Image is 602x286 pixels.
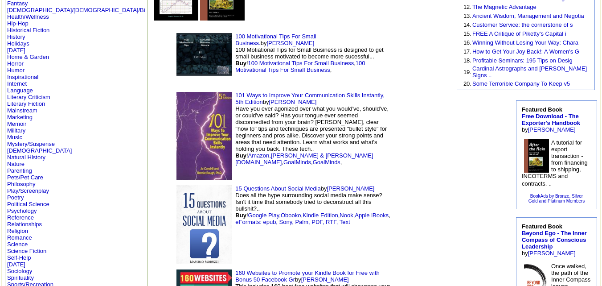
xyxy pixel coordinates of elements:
img: shim.gif [443,228,446,230]
a: Internet [7,80,27,87]
a: [PERSON_NAME] [269,99,316,105]
a: Play/Screenplay [7,187,49,194]
a: [PERSON_NAME] [266,40,314,46]
a: Natural History [7,154,45,161]
a: [DATE] [7,47,25,54]
a: Free Download - The Exporter's Handbook [522,113,580,126]
font: 18. [463,57,471,64]
font: 17. [463,48,471,55]
a: Winning Without Losing Your Way: Chara [472,39,578,46]
a: Memoir [7,120,26,127]
a: [DATE] [7,261,25,268]
font: 20. [463,80,471,87]
a: Psychology [7,207,37,214]
a: Kindle Edition [303,212,338,219]
a: Historical Fiction [7,27,49,33]
font: by 100 Motiational Tips for Small Business is designed to get small business motivated to become ... [235,40,383,73]
a: Literary Criticism [7,94,50,100]
img: 1438.jpg [176,92,232,180]
a: Spirituality [7,274,34,281]
a: Religion [7,228,28,234]
a: 160 Websites to Promote your Kindle Book for Free with Bonus 50 Facebook Gr [235,269,379,283]
a: Mainstream [7,107,37,114]
a: Self-Help [7,254,31,261]
a: Marketing [7,114,33,120]
a: Profitable Seminars: 195 Tips on Desig [472,57,573,64]
a: Nook [340,212,353,219]
img: shim.gif [399,198,435,251]
a: 15 Questions About Social Media [235,185,321,192]
a: Health/Wellness [7,13,49,20]
a: Hip-Hop [7,20,29,27]
a: [PERSON_NAME] [327,185,375,192]
font: 14. [463,21,471,28]
a: 101 Ways to Improve Your Communication Skills Instantly, 5th Edition [235,92,385,105]
a: Romance [7,234,32,241]
a: Cardinal Astrographs and [PERSON_NAME] Signs .. [472,65,587,79]
img: shim.gif [399,33,435,87]
a: Relationships [7,221,42,228]
a: Mystery/Suspense [7,141,55,147]
a: [PERSON_NAME] & [PERSON_NAME][DOMAIN_NAME] [235,152,373,166]
a: Sociology [7,268,32,274]
a: 100 Motivational Tips For Small Business [235,60,365,73]
b: Buy [235,212,246,219]
font: 15. [463,30,471,37]
a: BookAds by Bronze, SilverGold and Platinum Members [528,194,585,203]
a: [DEMOGRAPHIC_DATA]/[DEMOGRAPHIC_DATA]/Bi [7,7,145,13]
a: Beyond Ego - The Inner Compass of Conscious Leadership [522,230,587,250]
a: Google Play [248,212,279,219]
img: shim.gif [443,63,446,65]
a: Music [7,134,22,141]
a: Parenting [7,167,32,174]
a: Philosophy [7,181,36,187]
font: 12. [463,4,471,10]
a: 100 Motivational Tips For Small Business. [235,33,316,46]
a: GoalMinds [283,159,311,166]
a: Nature [7,161,25,167]
a: [PERSON_NAME] [528,126,576,133]
a: Humor [7,67,25,74]
b: Featured Book [522,106,580,126]
a: Science [7,241,28,248]
a: Poetry [7,194,24,201]
a: Military [7,127,25,134]
a: Pets/Pet Care [7,174,43,181]
a: Literary Fiction [7,100,45,107]
a: Customer Service: the cornerstone of s [472,21,573,28]
a: Apple iBooks [355,212,389,219]
img: shim.gif [399,109,435,162]
img: 72934.jpg [176,185,232,264]
a: Horror [7,60,24,67]
a: How to Get Your Joy Back!: A Women's G [472,48,579,55]
b: Featured Book [522,223,587,250]
font: by [522,106,580,133]
font: 19. [463,69,471,75]
b: Buy [235,60,246,66]
a: Amazon [248,152,270,159]
a: Obooko [281,212,301,219]
a: Some Terrorible Company To Keep v5 [472,80,570,87]
font: by Have you ever agonized over what you would've, should've, or could've said? Has your tongue ev... [235,99,389,166]
a: Language [7,87,33,94]
a: The Magnetic Advantage [472,4,536,10]
font: A tutorial for export transaction - from financing to shipping, INCOTERMS and contracts. .. [522,139,588,187]
a: [PERSON_NAME] [528,250,576,257]
a: GoalMinds [313,159,340,166]
a: [PERSON_NAME] [301,276,349,283]
a: Home & Garden [7,54,49,60]
a: [DEMOGRAPHIC_DATA] [7,147,72,154]
a: Free Download - Small Business Manual [200,14,245,22]
font: by Does all the hype surrounding social media make sense? Isn't it time that somebody tried to de... [235,185,390,225]
a: History [7,33,25,40]
a: eFormats: epub, Sony, Palm, PDF, RTF, Text [235,219,350,225]
font: 13. [463,12,471,19]
img: shim.gif [443,139,446,141]
font: 16. [463,39,471,46]
font: by [522,223,587,257]
img: 7244.jpg [524,139,549,173]
a: Ancient Wisdom, Management and Negotia [472,12,584,19]
a: Riding the Waves of the Stock Market [154,14,198,22]
a: Science Fiction [7,248,46,254]
a: Reference [7,214,34,221]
